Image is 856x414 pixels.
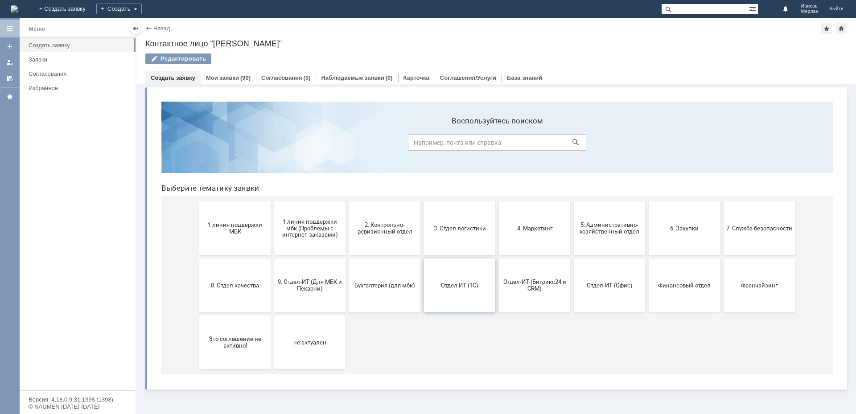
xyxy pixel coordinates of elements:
[347,130,413,137] span: 4. Маркетинг
[29,24,45,34] div: Меню
[25,67,134,81] a: Согласования
[422,127,488,140] span: 5. Административно-хозяйственный отдел
[569,164,641,217] button: Франчайзинг
[494,164,566,217] button: Финансовый отдел
[494,107,566,160] button: 6. Закупки
[29,404,127,410] div: © NAUMEN [DATE]-[DATE]
[386,74,393,81] div: (0)
[130,23,141,34] div: Скрыть меню
[507,74,542,81] a: База знаний
[11,5,18,12] a: Перейти на домашнюю страницу
[3,71,17,86] a: Мои согласования
[420,164,491,217] button: Отдел-ИТ (Офис)
[11,5,18,12] img: logo
[96,4,142,14] div: Создать
[151,74,195,81] a: Создать заявку
[321,74,384,81] a: Наблюдаемые заявки
[123,244,189,251] span: не актуален
[572,187,638,194] span: Франчайзинг
[749,4,758,12] span: Расширенный поиск
[420,107,491,160] button: 5. Административно-хозяйственный отдел
[821,23,832,34] div: Добавить в избранное
[345,164,416,217] button: Отдел-ИТ (Битрикс24 и CRM)
[7,89,679,98] header: Выберите тематику заявки
[240,74,251,81] div: (99)
[272,130,338,137] span: 3. Отдел логистики
[45,164,116,217] button: 8. Отдел качества
[145,39,847,48] div: Контактное лицо "[PERSON_NAME]"
[198,187,263,194] span: Бухгалтерия (для мбк)
[206,74,239,81] a: Мои заявки
[48,187,114,194] span: 8. Отдел качества
[120,107,191,160] button: 1 линия поддержки мбк (Проблемы с интернет-заказами)
[347,184,413,197] span: Отдел-ИТ (Битрикс24 и CRM)
[304,74,311,81] div: (0)
[29,70,130,77] div: Согласования
[270,107,341,160] button: 3. Отдел логистики
[123,123,189,143] span: 1 линия поддержки мбк (Проблемы с интернет-заказами)
[25,38,134,52] a: Создать заявку
[270,164,341,217] button: Отдел ИТ (1С)
[195,107,266,160] button: 2. Контрольно-ревизионный отдел
[836,23,847,34] div: Сделать домашней страницей
[45,221,116,275] button: Это соглашение не активно!
[25,53,134,66] a: Заявки
[569,107,641,160] button: 7. Служба безопасности
[422,187,488,194] span: Отдел-ИТ (Офис)
[153,25,170,32] a: Назад
[120,164,191,217] button: 9. Отдел-ИТ (Для МБК и Пекарни)
[123,184,189,197] span: 9. Отдел-ИТ (Для МБК и Пекарни)
[120,221,191,275] button: не актуален
[3,39,17,53] a: Создать заявку
[29,42,130,49] div: Создать заявку
[29,85,120,91] div: Избранное
[48,127,114,140] span: 1 линия поддержки МБК
[45,107,116,160] button: 1 линия поддержки МБК
[497,130,563,137] span: 6. Закупки
[572,130,638,137] span: 7. Служба безопасности
[254,40,432,56] input: Например, почта или справка
[29,397,127,402] div: Версия: 4.18.0.9.31.1398 (1398)
[801,4,819,9] span: Ирисов
[345,107,416,160] button: 4. Маркетинг
[403,74,429,81] a: Карточка
[254,22,432,31] label: Воспользуйтесь поиском
[48,241,114,254] span: Это соглашение не активно!
[497,187,563,194] span: Финансовый отдел
[198,127,263,140] span: 2. Контрольно-ревизионный отдел
[3,55,17,70] a: Мои заявки
[29,56,130,63] div: Заявки
[440,74,496,81] a: Соглашения/Услуги
[272,187,338,194] span: Отдел ИТ (1С)
[801,9,819,14] span: Мерлан
[261,74,302,81] a: Согласования
[195,164,266,217] button: Бухгалтерия (для мбк)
